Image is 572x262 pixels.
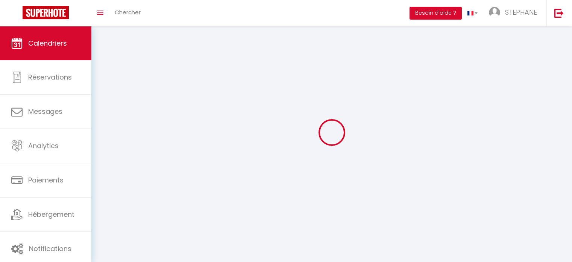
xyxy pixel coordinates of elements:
[554,8,564,18] img: logout
[28,141,59,150] span: Analytics
[489,7,500,18] img: ...
[28,72,72,82] span: Réservations
[115,8,141,16] span: Chercher
[505,8,537,17] span: STEPHANE
[28,38,67,48] span: Calendriers
[29,244,71,253] span: Notifications
[23,6,69,19] img: Super Booking
[410,7,462,20] button: Besoin d'aide ?
[28,210,74,219] span: Hébergement
[28,175,64,185] span: Paiements
[28,107,62,116] span: Messages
